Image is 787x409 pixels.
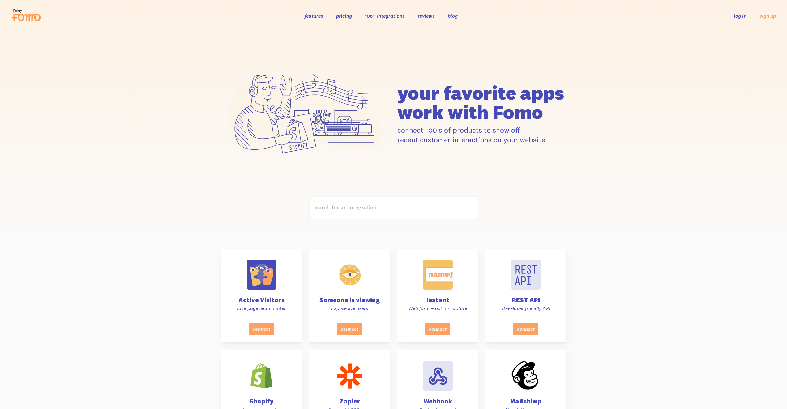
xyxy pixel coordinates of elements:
h4: Someone is viewing [317,297,383,303]
button: connect [513,323,538,335]
a: pricing [336,13,352,19]
a: blog [448,13,458,19]
button: connect [249,323,274,335]
a: sign up [759,13,776,19]
label: search for an integration [309,196,478,219]
a: features [305,13,323,19]
h4: REST API [493,297,559,303]
h4: Webhook [405,398,471,404]
h4: Active Visitors [229,297,294,303]
h4: Mailchimp [493,398,559,404]
h4: Instant [405,297,471,303]
p: Developer friendly API [493,305,559,312]
h4: Shopify [229,398,294,404]
p: Expose live users [317,305,383,312]
h4: Zapier [317,398,383,404]
a: Instant Web form + action capture connect [397,249,478,342]
p: connect 100's of products to show off recent customer interactions on your website [397,125,566,144]
a: Someone is viewing Expose live users connect [309,249,390,342]
p: Web form + action capture [405,305,471,312]
a: reviews [418,13,435,19]
h1: your favorite apps work with Fomo [397,83,566,122]
button: connect [337,323,362,335]
a: Active Visitors Live pageview counter connect [221,249,302,342]
a: REST API Developer friendly API connect [485,249,566,342]
a: 106+ integrations [365,13,405,19]
a: log in [734,13,746,19]
button: connect [425,323,450,335]
p: Live pageview counter [229,305,294,312]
